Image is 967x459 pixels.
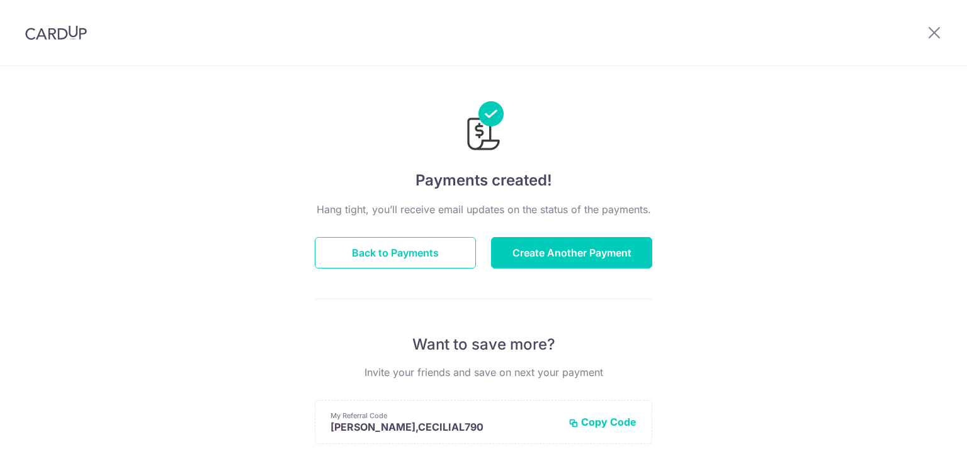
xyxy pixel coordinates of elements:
[315,202,652,217] p: Hang tight, you’ll receive email updates on the status of the payments.
[886,421,954,453] iframe: Opens a widget where you can find more information
[315,335,652,355] p: Want to save more?
[315,365,652,380] p: Invite your friends and save on next your payment
[463,101,504,154] img: Payments
[331,421,558,433] p: [PERSON_NAME],CECILIAL790
[491,237,652,268] button: Create Another Payment
[568,416,636,428] button: Copy Code
[331,411,558,421] p: My Referral Code
[315,169,652,192] h4: Payments created!
[25,25,87,40] img: CardUp
[315,237,476,268] button: Back to Payments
